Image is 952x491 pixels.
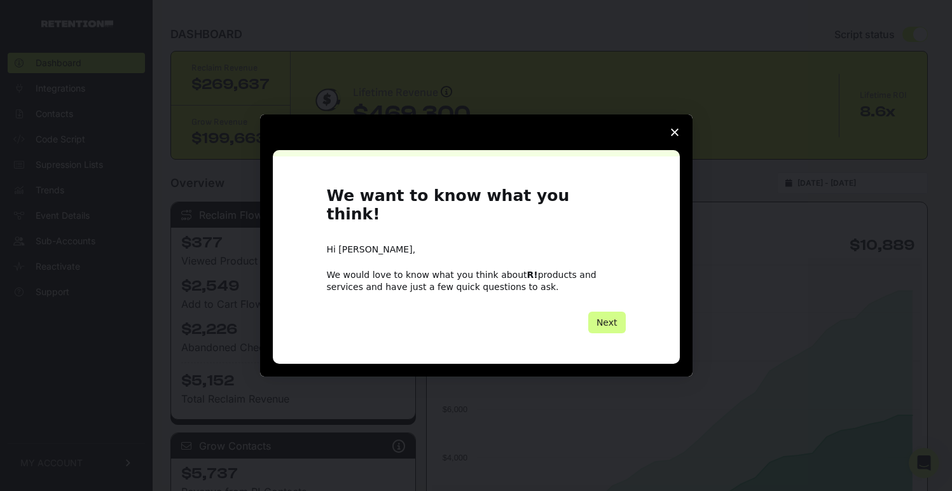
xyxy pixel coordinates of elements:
[657,114,693,150] span: Close survey
[327,244,626,256] div: Hi [PERSON_NAME],
[327,187,626,231] h1: We want to know what you think!
[527,270,538,280] b: R!
[588,312,626,333] button: Next
[327,269,626,292] div: We would love to know what you think about products and services and have just a few quick questi...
